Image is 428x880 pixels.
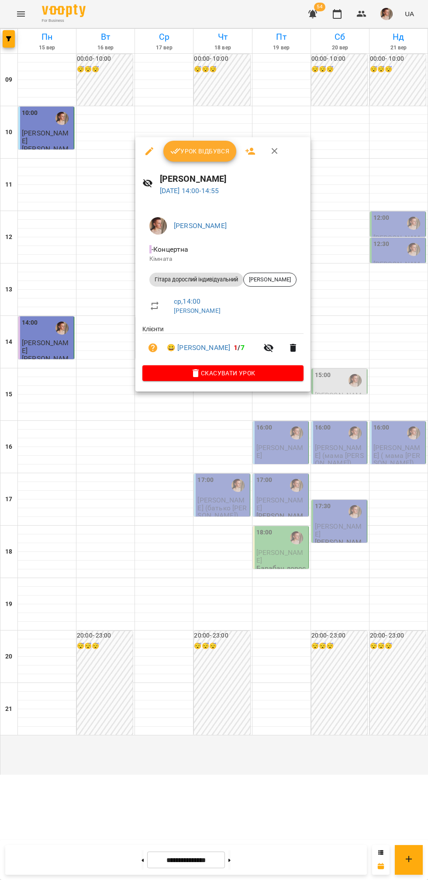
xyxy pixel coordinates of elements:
b: / [234,343,244,352]
span: - Концертна [149,245,190,253]
button: Візит ще не сплачено. Додати оплату? [142,337,163,358]
p: Кімната [149,255,297,263]
span: 1 [234,343,238,352]
ul: Клієнти [142,325,304,365]
span: Урок відбувся [170,146,230,156]
button: Урок відбувся [163,141,237,162]
a: 😀 [PERSON_NAME] [167,343,230,353]
h6: [PERSON_NAME] [160,172,304,186]
img: 17edbb4851ce2a096896b4682940a88a.jfif [149,217,167,235]
a: [PERSON_NAME] [174,307,221,314]
span: 7 [241,343,245,352]
button: Скасувати Урок [142,365,304,381]
a: [PERSON_NAME] [174,222,227,230]
span: [PERSON_NAME] [244,276,296,284]
span: Скасувати Урок [149,368,297,378]
a: ср , 14:00 [174,297,200,305]
span: Гітара дорослий індивідуальний [149,276,243,284]
div: [PERSON_NAME] [243,273,297,287]
a: [DATE] 14:00-14:55 [160,187,219,195]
